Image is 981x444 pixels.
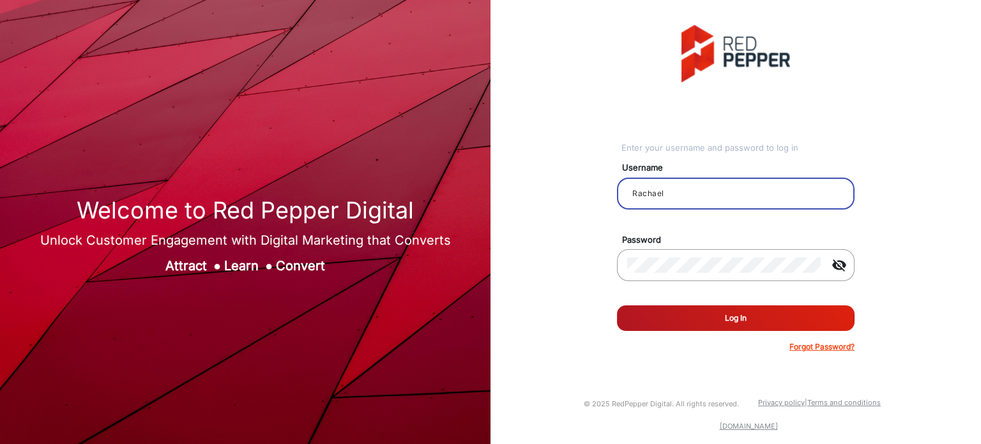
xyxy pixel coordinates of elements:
a: | [805,398,807,407]
a: Privacy policy [758,398,805,407]
mat-label: Username [612,162,869,174]
div: Unlock Customer Engagement with Digital Marketing that Converts [40,231,451,250]
mat-label: Password [612,234,869,247]
a: Terms and conditions [807,398,881,407]
button: Log In [617,305,855,331]
div: Attract Learn Convert [40,256,451,275]
div: Enter your username and password to log in [621,142,855,155]
small: © 2025 RedPepper Digital. All rights reserved. [584,399,739,408]
mat-icon: visibility_off [824,257,855,273]
span: ● [213,258,221,273]
a: [DOMAIN_NAME] [720,422,778,431]
span: ● [265,258,273,273]
input: Your username [627,186,844,201]
p: Forgot Password? [789,341,855,353]
h1: Welcome to Red Pepper Digital [40,197,451,224]
img: vmg-logo [681,25,790,82]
